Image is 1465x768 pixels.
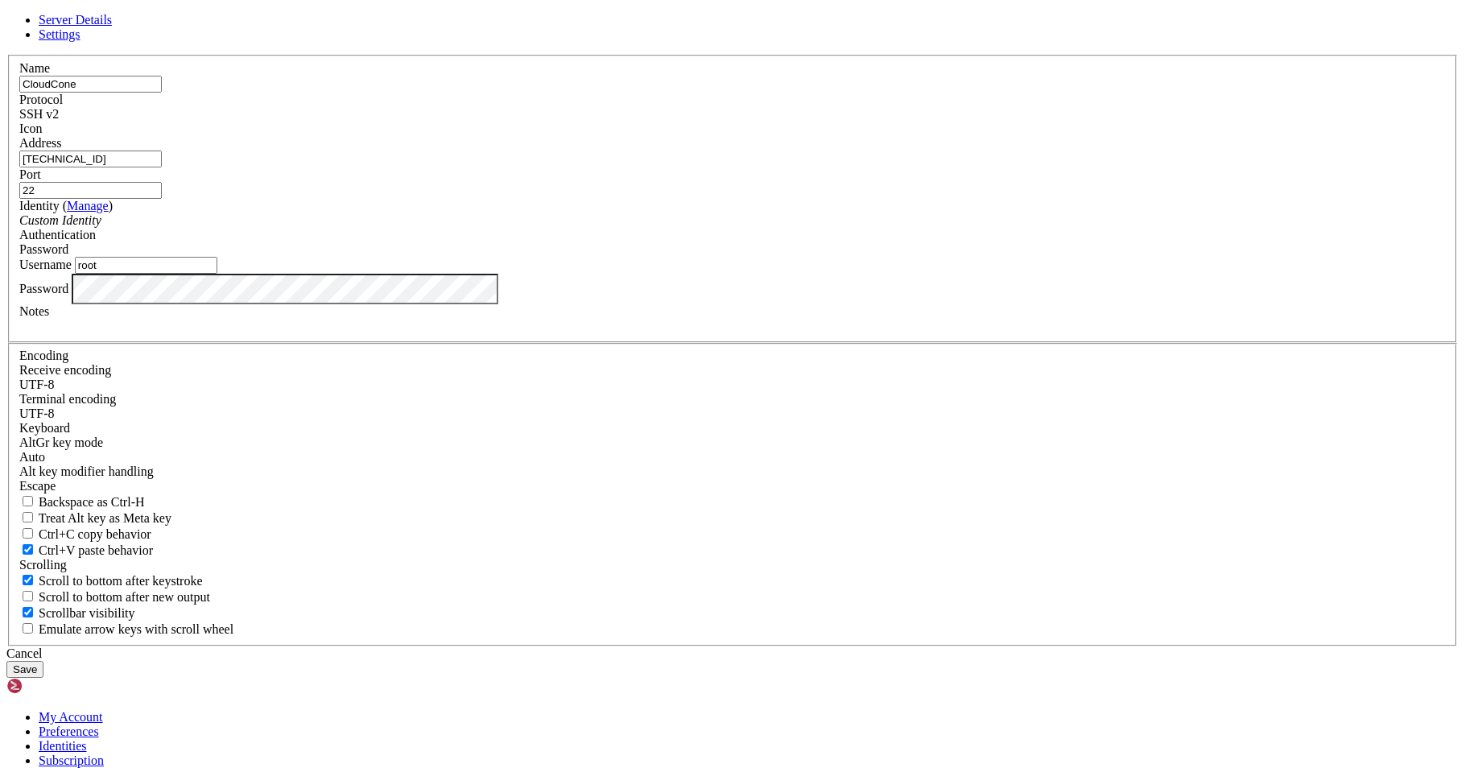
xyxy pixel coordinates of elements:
[19,167,41,181] label: Port
[19,136,61,150] label: Address
[39,495,145,509] span: Backspace as Ctrl-H
[39,13,112,27] a: Server Details
[19,242,1446,257] div: Password
[39,710,103,724] a: My Account
[19,407,1446,421] div: UTF-8
[19,199,113,213] label: Identity
[19,436,103,449] label: Set the expected encoding for data received from the host. If the encodings do not match, visual ...
[19,543,153,557] label: Ctrl+V pastes if true, sends ^V to host if false. Ctrl+Shift+V sends ^V to host if true, pastes i...
[19,511,171,525] label: Whether the Alt key acts as a Meta key or as a distinct Alt key.
[19,93,63,106] label: Protocol
[19,479,56,493] span: Escape
[23,623,33,634] input: Emulate arrow keys with scroll wheel
[19,421,70,435] label: Keyboard
[39,606,135,620] span: Scrollbar visibility
[23,591,33,601] input: Scroll to bottom after new output
[39,622,233,636] span: Emulate arrow keys with scroll wheel
[19,622,233,636] label: When using the alternative screen buffer, and DECCKM (Application Cursor Keys) is active, mouse w...
[19,182,162,199] input: Port Number
[19,590,210,604] label: Scroll to bottom after new output.
[19,465,154,478] label: Controls how the Alt key is handled. Escape: Send an ESC prefix. 8-Bit: Add 128 to the typed char...
[39,754,104,767] a: Subscription
[23,544,33,555] input: Ctrl+V paste behavior
[19,228,96,242] label: Authentication
[23,496,33,506] input: Backspace as Ctrl-H
[39,590,210,604] span: Scroll to bottom after new output
[19,304,49,318] label: Notes
[39,543,153,557] span: Ctrl+V paste behavior
[19,242,68,256] span: Password
[19,574,203,588] label: Whether to scroll to the bottom on any keystroke.
[19,363,111,377] label: Set the expected encoding for data received from the host. If the encodings do not match, visual ...
[19,213,1446,228] div: Custom Identity
[67,199,109,213] a: Manage
[39,511,171,525] span: Treat Alt key as Meta key
[63,199,113,213] span: ( )
[19,213,101,227] i: Custom Identity
[19,378,1446,392] div: UTF-8
[23,607,33,617] input: Scrollbar visibility
[39,725,99,738] a: Preferences
[19,606,135,620] label: The vertical scrollbar mode.
[19,495,145,509] label: If true, the backspace should send BS ('\x08', aka ^H). Otherwise the backspace key should send '...
[19,378,55,391] span: UTF-8
[19,527,151,541] label: Ctrl-C copies if true, send ^C to host if false. Ctrl-Shift-C sends ^C to host if true, copies if...
[19,450,1446,465] div: Auto
[39,27,80,41] a: Settings
[6,678,99,694] img: Shellngn
[19,61,50,75] label: Name
[19,479,1446,493] div: Escape
[19,76,162,93] input: Server Name
[19,151,162,167] input: Host Name or IP
[23,512,33,522] input: Treat Alt key as Meta key
[6,661,43,678] button: Save
[39,574,203,588] span: Scroll to bottom after keystroke
[19,349,68,362] label: Encoding
[19,392,116,406] label: The default terminal encoding. ISO-2022 enables character map translations (like graphics maps). ...
[19,258,72,271] label: Username
[19,281,68,295] label: Password
[23,575,33,585] input: Scroll to bottom after keystroke
[6,646,1459,661] div: Cancel
[19,450,45,464] span: Auto
[19,407,55,420] span: UTF-8
[19,107,1446,122] div: SSH v2
[39,739,87,753] a: Identities
[23,528,33,539] input: Ctrl+C copy behavior
[19,558,67,572] label: Scrolling
[39,527,151,541] span: Ctrl+C copy behavior
[19,107,59,121] span: SSH v2
[19,122,42,135] label: Icon
[75,257,217,274] input: Login Username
